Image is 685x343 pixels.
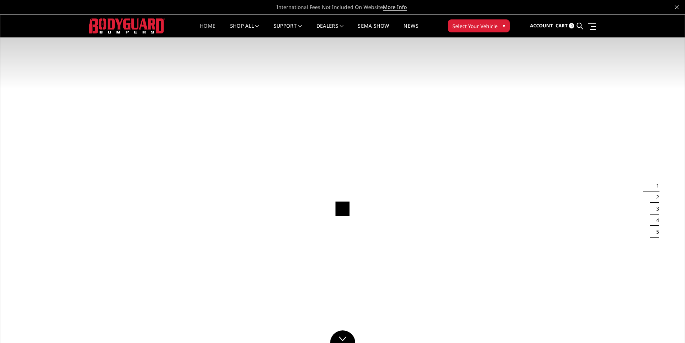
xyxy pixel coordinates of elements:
a: More Info [383,4,407,11]
a: Support [274,23,302,37]
img: BODYGUARD BUMPERS [89,18,165,33]
button: Select Your Vehicle [448,19,510,32]
span: Account [530,22,553,29]
button: 4 of 5 [652,215,659,226]
a: News [403,23,418,37]
button: 5 of 5 [652,226,659,238]
a: Click to Down [330,330,355,343]
span: ▾ [503,22,505,30]
a: shop all [230,23,259,37]
button: 2 of 5 [652,191,659,203]
a: Dealers [316,23,344,37]
a: Home [200,23,215,37]
span: Select Your Vehicle [452,22,498,30]
a: Account [530,16,553,36]
span: Cart [556,22,568,29]
span: 0 [569,23,574,28]
button: 3 of 5 [652,203,659,215]
a: SEMA Show [358,23,389,37]
a: Cart 0 [556,16,574,36]
button: 1 of 5 [652,180,659,191]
